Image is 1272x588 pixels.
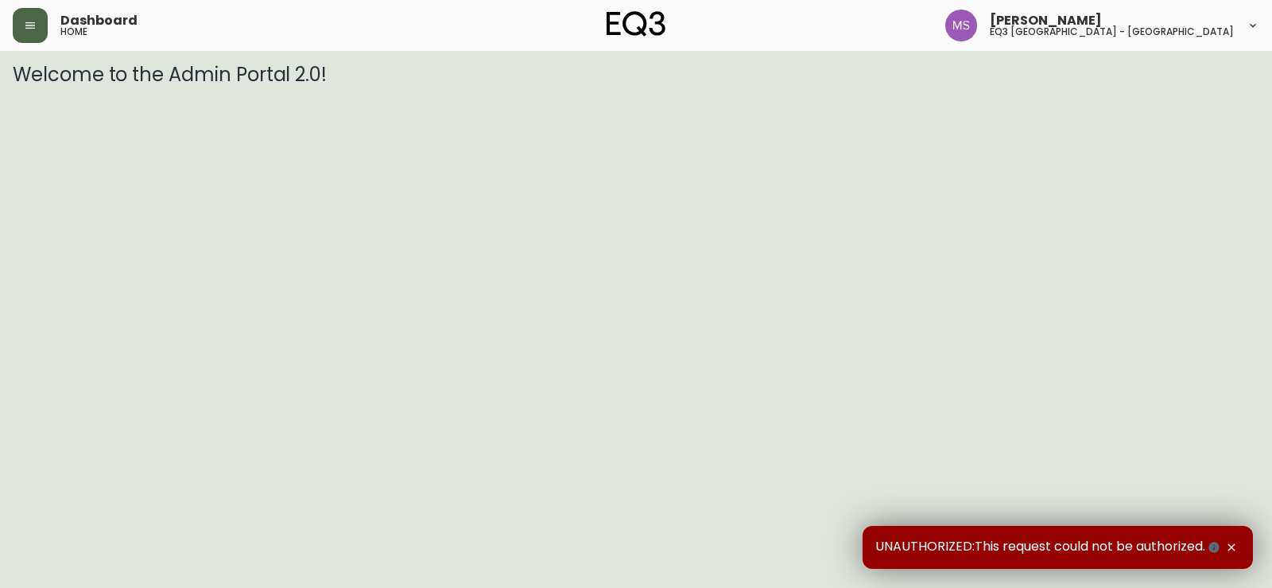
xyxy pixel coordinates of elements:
[990,14,1102,27] span: [PERSON_NAME]
[60,14,138,27] span: Dashboard
[875,539,1223,556] span: UNAUTHORIZED:This request could not be authorized.
[60,27,87,37] h5: home
[13,64,1259,86] h3: Welcome to the Admin Portal 2.0!
[945,10,977,41] img: 1b6e43211f6f3cc0b0729c9049b8e7af
[607,11,665,37] img: logo
[990,27,1234,37] h5: eq3 [GEOGRAPHIC_DATA] - [GEOGRAPHIC_DATA]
